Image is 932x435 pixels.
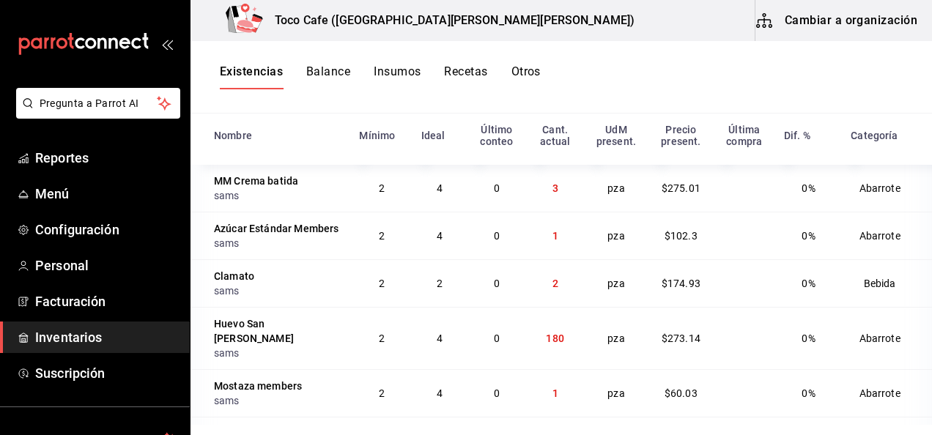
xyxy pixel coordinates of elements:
td: pza [584,369,648,417]
td: Abarrote [842,165,932,212]
div: Mostaza members [214,379,302,393]
div: Azúcar Estándar Members [214,221,339,236]
div: Clamato [214,269,254,283]
span: Configuración [35,220,178,239]
span: 2 [437,278,443,289]
span: 0% [802,278,815,289]
span: 2 [379,182,385,194]
span: 2 [379,230,385,242]
span: 4 [437,387,443,399]
div: navigation tabs [220,64,541,89]
span: $102.3 [665,230,698,242]
td: Bebida [842,259,932,307]
span: 3 [552,182,558,194]
div: Huevo San [PERSON_NAME] [214,316,341,346]
span: 1 [552,230,558,242]
span: Suscripción [35,363,178,383]
td: Abarrote [842,212,932,259]
span: 180 [546,332,563,344]
span: Personal [35,256,178,275]
td: Abarrote [842,369,932,417]
span: Facturación [35,291,178,311]
span: 4 [437,230,443,242]
span: Reportes [35,148,178,168]
span: 2 [552,278,558,289]
button: Existencias [220,64,283,89]
span: Pregunta a Parrot AI [40,96,158,111]
div: sams [214,283,341,298]
span: 2 [379,387,385,399]
span: $273.14 [662,332,700,344]
div: Último conteo [476,124,517,147]
td: pza [584,259,648,307]
span: 0 [494,230,500,242]
span: 0% [802,387,815,399]
span: 0% [802,332,815,344]
a: Pregunta a Parrot AI [10,106,180,122]
div: Precio present. [657,124,704,147]
span: 0 [494,332,500,344]
div: MM Crema batida [214,174,298,188]
button: Insumos [374,64,421,89]
div: sams [214,188,341,203]
span: 0 [494,278,500,289]
button: Otros [511,64,541,89]
button: Recetas [444,64,487,89]
td: Abarrote [842,307,932,369]
button: open_drawer_menu [161,38,173,50]
span: 0 [494,387,500,399]
div: Última compra [722,124,766,147]
span: 4 [437,332,443,344]
td: pza [584,165,648,212]
div: sams [214,393,341,408]
span: 4 [437,182,443,194]
div: UdM present. [593,124,640,147]
div: Dif. % [784,130,810,141]
h3: Toco Cafe ([GEOGRAPHIC_DATA][PERSON_NAME][PERSON_NAME]) [263,12,635,29]
span: Inventarios [35,327,178,347]
button: Balance [306,64,350,89]
div: sams [214,236,341,250]
span: $275.01 [662,182,700,194]
div: Ideal [421,130,445,141]
div: sams [214,346,341,360]
span: $174.93 [662,278,700,289]
span: $60.03 [665,387,698,399]
span: 1 [552,387,558,399]
span: Menú [35,184,178,204]
div: Cant. actual [536,124,575,147]
td: pza [584,307,648,369]
button: Pregunta a Parrot AI [16,88,180,119]
div: Mínimo [359,130,395,141]
td: pza [584,212,648,259]
span: 2 [379,332,385,344]
span: 0% [802,182,815,194]
span: 0 [494,182,500,194]
div: Categoría [851,130,898,141]
span: 0% [802,230,815,242]
span: 2 [379,278,385,289]
div: Nombre [214,130,252,141]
